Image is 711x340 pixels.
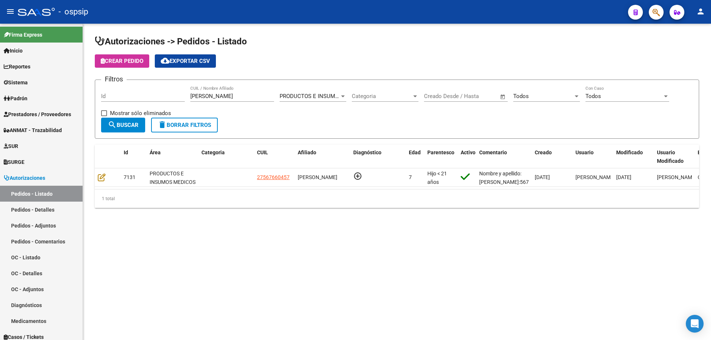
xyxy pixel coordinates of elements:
[654,145,695,169] datatable-header-cell: Usuario Modificado
[155,54,216,68] button: Exportar CSV
[4,78,28,87] span: Sistema
[686,315,704,333] div: Open Intercom Messenger
[161,56,170,65] mat-icon: cloud_download
[575,149,594,155] span: Usuario
[201,149,225,155] span: Categoria
[406,145,424,169] datatable-header-cell: Edad
[350,145,406,169] datatable-header-cell: Diagnóstico
[298,174,337,180] span: [PERSON_NAME]
[585,93,601,100] span: Todos
[59,4,88,20] span: - ospsip
[616,174,631,180] span: [DATE]
[499,92,507,101] button: Open calendar
[108,120,117,129] mat-icon: search
[353,149,381,155] span: Diagnóstico
[124,174,136,180] span: 7131
[479,171,544,227] span: Nombre y apellido: [PERSON_NAME]:56766045 Hospital [PERSON_NAME] Teléfono dr: [PHONE_NUMBER] Fech...
[479,149,507,155] span: Comentario
[4,110,71,118] span: Prestadores / Proveedores
[257,174,290,180] span: 27567660457
[427,149,454,155] span: Parentesco
[696,7,705,16] mat-icon: person
[161,58,210,64] span: Exportar CSV
[257,149,268,155] span: CUIL
[427,171,447,185] span: Hijo < 21 años
[110,109,171,118] span: Mostrar sólo eliminados
[150,171,196,185] span: PRODUCTOS E INSUMOS MEDICOS
[461,149,475,155] span: Activo
[4,126,62,134] span: ANMAT - Trazabilidad
[532,145,573,169] datatable-header-cell: Creado
[424,93,454,100] input: Fecha inicio
[95,54,149,68] button: Crear Pedido
[4,63,30,71] span: Reportes
[409,149,421,155] span: Edad
[657,149,684,164] span: Usuario Modificado
[476,145,532,169] datatable-header-cell: Comentario
[616,149,643,155] span: Modificado
[121,145,147,169] datatable-header-cell: Id
[409,174,412,180] span: 7
[4,142,18,150] span: SUR
[280,93,368,100] span: PRODUCTOS E INSUMOS MEDICOS
[198,145,254,169] datatable-header-cell: Categoria
[101,74,127,84] h3: Filtros
[101,118,145,132] button: Buscar
[4,47,23,55] span: Inicio
[158,122,211,128] span: Borrar Filtros
[298,149,316,155] span: Afiliado
[151,118,218,132] button: Borrar Filtros
[124,149,128,155] span: Id
[575,174,615,180] span: [PERSON_NAME]
[613,145,654,169] datatable-header-cell: Modificado
[95,36,247,47] span: Autorizaciones -> Pedidos - Listado
[573,145,613,169] datatable-header-cell: Usuario
[4,174,45,182] span: Autorizaciones
[513,93,529,100] span: Todos
[4,31,42,39] span: Firma Express
[6,7,15,16] mat-icon: menu
[352,93,412,100] span: Categoria
[147,145,198,169] datatable-header-cell: Área
[424,145,458,169] datatable-header-cell: Parentesco
[353,172,362,181] mat-icon: add_circle_outline
[458,145,476,169] datatable-header-cell: Activo
[461,93,497,100] input: Fecha fin
[4,94,27,102] span: Padrón
[535,174,550,180] span: [DATE]
[535,149,552,155] span: Creado
[657,174,697,180] span: [PERSON_NAME]
[4,158,24,166] span: SURGE
[254,145,295,169] datatable-header-cell: CUIL
[295,145,350,169] datatable-header-cell: Afiliado
[158,120,167,129] mat-icon: delete
[108,122,138,128] span: Buscar
[101,58,143,64] span: Crear Pedido
[95,189,699,208] div: 1 total
[150,149,161,155] span: Área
